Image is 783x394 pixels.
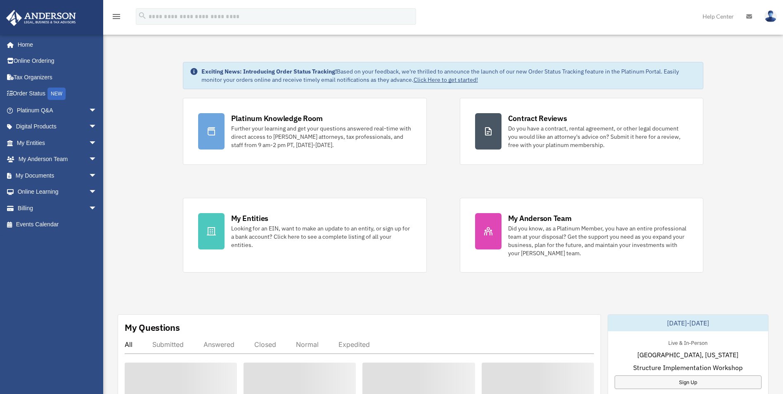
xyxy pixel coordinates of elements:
a: Contract Reviews Do you have a contract, rental agreement, or other legal document you would like... [460,98,704,165]
span: arrow_drop_down [89,200,105,217]
span: arrow_drop_down [89,167,105,184]
a: Home [6,36,105,53]
a: My Entities Looking for an EIN, want to make an update to an entity, or sign up for a bank accoun... [183,198,427,273]
a: Order StatusNEW [6,85,109,102]
a: Click Here to get started! [414,76,478,83]
a: Online Learningarrow_drop_down [6,184,109,200]
div: [DATE]-[DATE] [608,315,768,331]
div: NEW [47,88,66,100]
div: Submitted [152,340,184,349]
span: arrow_drop_down [89,119,105,135]
div: Did you know, as a Platinum Member, you have an entire professional team at your disposal? Get th... [508,224,688,257]
div: Looking for an EIN, want to make an update to an entity, or sign up for a bank account? Click her... [231,224,412,249]
a: Sign Up [615,375,762,389]
div: Contract Reviews [508,113,567,123]
a: Events Calendar [6,216,109,233]
div: Normal [296,340,319,349]
a: My Anderson Teamarrow_drop_down [6,151,109,168]
strong: Exciting News: Introducing Order Status Tracking! [201,68,337,75]
div: My Questions [125,321,180,334]
a: Platinum Knowledge Room Further your learning and get your questions answered real-time with dire... [183,98,427,165]
div: Further your learning and get your questions answered real-time with direct access to [PERSON_NAM... [231,124,412,149]
span: [GEOGRAPHIC_DATA], [US_STATE] [637,350,738,360]
span: arrow_drop_down [89,135,105,152]
div: Closed [254,340,276,349]
i: search [138,11,147,20]
div: My Anderson Team [508,213,572,223]
a: My Documentsarrow_drop_down [6,167,109,184]
span: Structure Implementation Workshop [633,363,743,373]
div: Based on your feedback, we're thrilled to announce the launch of our new Order Status Tracking fe... [201,67,697,84]
div: Platinum Knowledge Room [231,113,323,123]
a: Billingarrow_drop_down [6,200,109,216]
div: Expedited [338,340,370,349]
div: Do you have a contract, rental agreement, or other legal document you would like an attorney's ad... [508,124,688,149]
div: Live & In-Person [662,338,714,347]
span: arrow_drop_down [89,151,105,168]
div: My Entities [231,213,268,223]
a: My Anderson Team Did you know, as a Platinum Member, you have an entire professional team at your... [460,198,704,273]
a: Tax Organizers [6,69,109,85]
a: Online Ordering [6,53,109,69]
div: Answered [203,340,234,349]
a: Digital Productsarrow_drop_down [6,119,109,135]
img: Anderson Advisors Platinum Portal [4,10,78,26]
span: arrow_drop_down [89,184,105,201]
a: menu [111,14,121,21]
a: My Entitiesarrow_drop_down [6,135,109,151]
i: menu [111,12,121,21]
img: User Pic [764,10,777,22]
div: All [125,340,132,349]
span: arrow_drop_down [89,102,105,119]
a: Platinum Q&Aarrow_drop_down [6,102,109,119]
